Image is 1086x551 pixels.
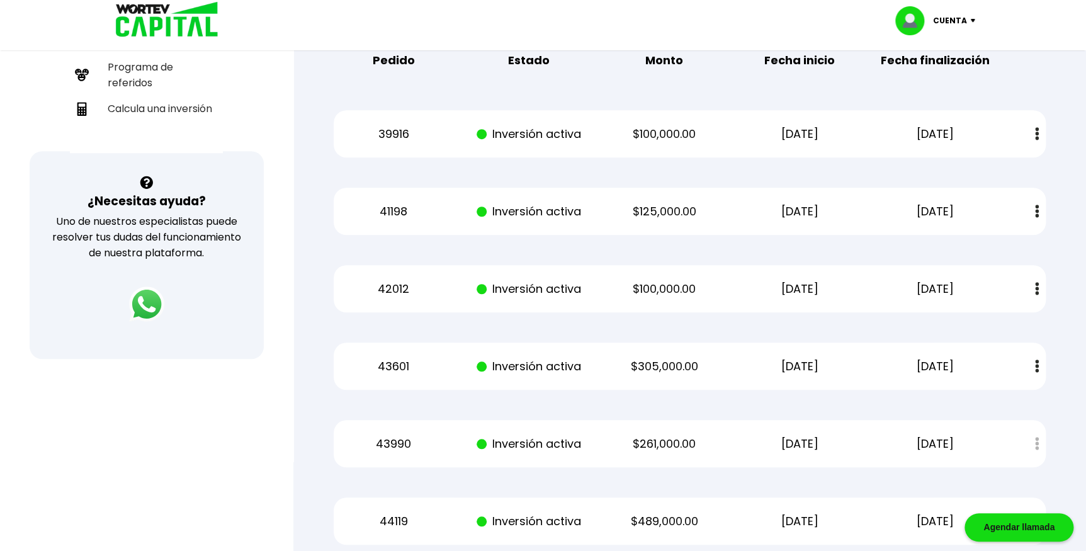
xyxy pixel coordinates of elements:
p: 43601 [337,357,451,376]
p: [DATE] [743,435,857,453]
a: Programa de referidos [70,54,223,96]
p: Inversión activa [472,357,586,376]
img: logos_whatsapp-icon.242b2217.svg [129,287,164,322]
img: calculadora-icon.17d418c4.svg [75,102,89,116]
p: [DATE] [878,280,992,298]
p: Inversión activa [472,125,586,144]
p: 44119 [337,512,451,531]
p: Inversión activa [472,202,586,221]
p: $305,000.00 [608,357,721,376]
p: 41198 [337,202,451,221]
p: $100,000.00 [608,280,721,298]
h3: ¿Necesitas ayuda? [88,192,206,210]
b: Fecha inicio [764,51,835,70]
a: Calcula una inversión [70,96,223,122]
p: [DATE] [878,435,992,453]
p: [DATE] [743,125,857,144]
img: profile-image [895,6,933,35]
p: [DATE] [743,280,857,298]
b: Estado [508,51,550,70]
b: Monto [645,51,683,70]
b: Fecha finalización [880,51,989,70]
p: Cuenta [933,11,967,30]
p: [DATE] [878,125,992,144]
p: [DATE] [743,357,857,376]
p: $100,000.00 [608,125,721,144]
p: [DATE] [878,512,992,531]
p: $261,000.00 [608,435,721,453]
img: icon-down [967,19,984,23]
p: $125,000.00 [608,202,721,221]
p: Inversión activa [472,512,586,531]
b: Pedido [373,51,415,70]
p: 39916 [337,125,451,144]
p: Inversión activa [472,280,586,298]
p: [DATE] [743,202,857,221]
p: [DATE] [743,512,857,531]
p: [DATE] [878,202,992,221]
p: 42012 [337,280,451,298]
img: recomiendanos-icon.9b8e9327.svg [75,68,89,82]
p: Uno de nuestros especialistas puede resolver tus dudas del funcionamiento de nuestra plataforma. [46,213,248,261]
p: [DATE] [878,357,992,376]
p: 43990 [337,435,451,453]
p: Inversión activa [472,435,586,453]
div: Agendar llamada [964,513,1073,542]
p: $489,000.00 [608,512,721,531]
